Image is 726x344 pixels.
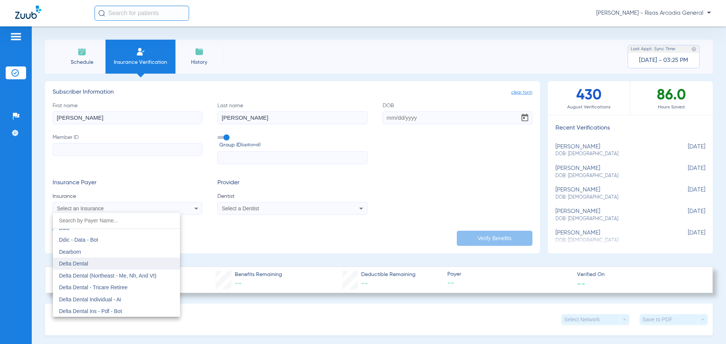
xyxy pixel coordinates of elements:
span: Delta Dental Ins - Pdf - Bot [59,308,122,314]
span: Delta Dental - Tricare Retiree [59,284,127,290]
span: Delta Dental [59,261,88,267]
span: Ddic - Data - Bot [59,237,98,243]
span: Delta Dental Individual - Ai [59,296,121,302]
span: Dearborn [59,249,81,255]
iframe: Chat Widget [688,308,726,344]
input: dropdown search [53,213,180,228]
span: Delta Dental (Northeast - Me, Nh, And Vt) [59,273,157,279]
